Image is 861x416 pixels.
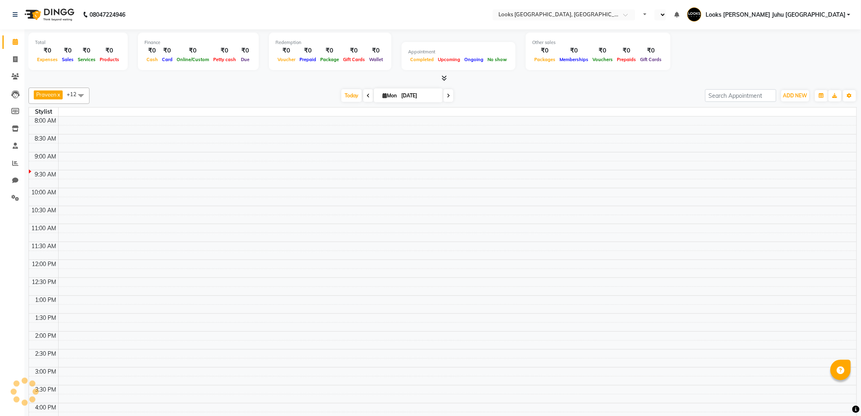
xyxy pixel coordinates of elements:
div: Stylist [29,108,58,116]
div: ₹0 [367,46,385,55]
div: ₹0 [160,46,175,55]
div: ₹0 [98,46,121,55]
div: 1:30 PM [34,314,58,322]
span: Completed [408,57,436,62]
span: Prepaid [297,57,318,62]
span: Expenses [35,57,60,62]
div: ₹0 [590,46,615,55]
span: Card [160,57,175,62]
div: Appointment [408,48,509,55]
span: Products [98,57,121,62]
div: ₹0 [238,46,252,55]
span: Today [341,89,362,102]
div: 4:00 PM [34,403,58,412]
span: Due [239,57,251,62]
div: Other sales [532,39,664,46]
div: ₹0 [532,46,557,55]
div: 8:00 AM [33,117,58,125]
span: Upcoming [436,57,462,62]
div: 8:30 AM [33,134,58,143]
button: ADD NEW [781,90,809,101]
span: Voucher [275,57,297,62]
span: Prepaids [615,57,638,62]
span: Package [318,57,341,62]
div: ₹0 [557,46,590,55]
span: Wallet [367,57,385,62]
span: Vouchers [590,57,615,62]
div: ₹0 [144,46,160,55]
input: Search Appointment [705,89,776,102]
span: Online/Custom [175,57,211,62]
img: logo [21,3,76,26]
div: 12:00 PM [31,260,58,269]
div: 3:00 PM [34,368,58,376]
div: ₹0 [211,46,238,55]
span: +12 [67,91,83,97]
div: Total [35,39,121,46]
div: ₹0 [318,46,341,55]
div: 2:00 PM [34,332,58,340]
span: ADD NEW [783,92,807,99]
span: Services [76,57,98,62]
div: ₹0 [275,46,297,55]
div: Finance [144,39,252,46]
div: 10:30 AM [30,206,58,215]
div: 1:00 PM [34,296,58,304]
span: Packages [532,57,557,62]
span: Gift Cards [638,57,664,62]
div: 11:30 AM [30,242,58,251]
div: Redemption [275,39,385,46]
div: 12:30 PM [31,278,58,286]
span: Sales [60,57,76,62]
div: ₹0 [175,46,211,55]
div: ₹0 [341,46,367,55]
span: Praveen [36,91,57,98]
div: ₹0 [35,46,60,55]
div: ₹0 [76,46,98,55]
div: 10:00 AM [30,188,58,197]
span: No show [485,57,509,62]
span: Memberships [557,57,590,62]
div: ₹0 [638,46,664,55]
div: 11:00 AM [30,224,58,233]
span: Looks [PERSON_NAME] Juhu [GEOGRAPHIC_DATA] [706,11,846,19]
b: 08047224946 [90,3,125,26]
div: 9:00 AM [33,152,58,161]
span: Gift Cards [341,57,367,62]
div: 9:30 AM [33,170,58,179]
span: Ongoing [462,57,485,62]
input: 2025-09-01 [399,90,439,102]
img: Looks JW Marriott Juhu Mumbai [687,7,701,22]
a: x [57,91,60,98]
span: Mon [380,92,399,99]
div: ₹0 [615,46,638,55]
span: Petty cash [211,57,238,62]
div: 2:30 PM [34,350,58,358]
span: Cash [144,57,160,62]
div: ₹0 [60,46,76,55]
div: ₹0 [297,46,318,55]
div: 3:30 PM [34,385,58,394]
